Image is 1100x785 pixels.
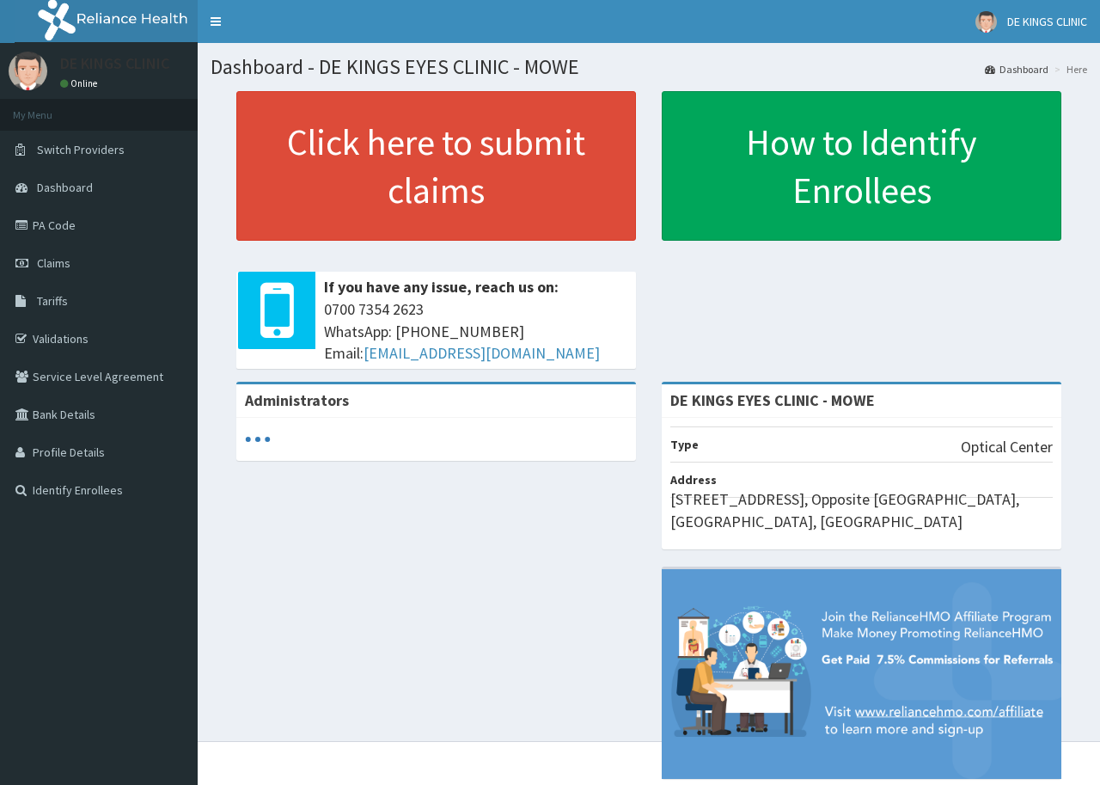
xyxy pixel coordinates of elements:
li: Here [1050,62,1087,77]
a: Online [60,77,101,89]
img: provider-team-banner.png [662,569,1061,778]
b: Administrators [245,390,349,410]
strong: DE KINGS EYES CLINIC - MOWE [670,390,875,410]
img: User Image [975,11,997,33]
b: Type [670,437,699,452]
b: If you have any issue, reach us on: [324,277,559,297]
img: User Image [9,52,47,90]
span: Switch Providers [37,142,125,157]
a: Click here to submit claims [236,91,636,241]
a: Dashboard [985,62,1048,77]
p: [STREET_ADDRESS], Opposite [GEOGRAPHIC_DATA], [GEOGRAPHIC_DATA], [GEOGRAPHIC_DATA] [670,488,1053,532]
p: Optical Center [961,436,1053,458]
h1: Dashboard - DE KINGS EYES CLINIC - MOWE [211,56,1087,78]
span: Tariffs [37,293,68,309]
b: Address [670,472,717,488]
svg: audio-loading [245,426,271,452]
span: 0700 7354 2623 WhatsApp: [PHONE_NUMBER] Email: [324,298,627,365]
span: Claims [37,255,70,271]
span: Dashboard [37,180,93,195]
p: DE KINGS CLINIC [60,56,169,71]
a: [EMAIL_ADDRESS][DOMAIN_NAME] [364,343,600,363]
a: How to Identify Enrollees [662,91,1061,241]
span: DE KINGS CLINIC [1007,14,1087,29]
